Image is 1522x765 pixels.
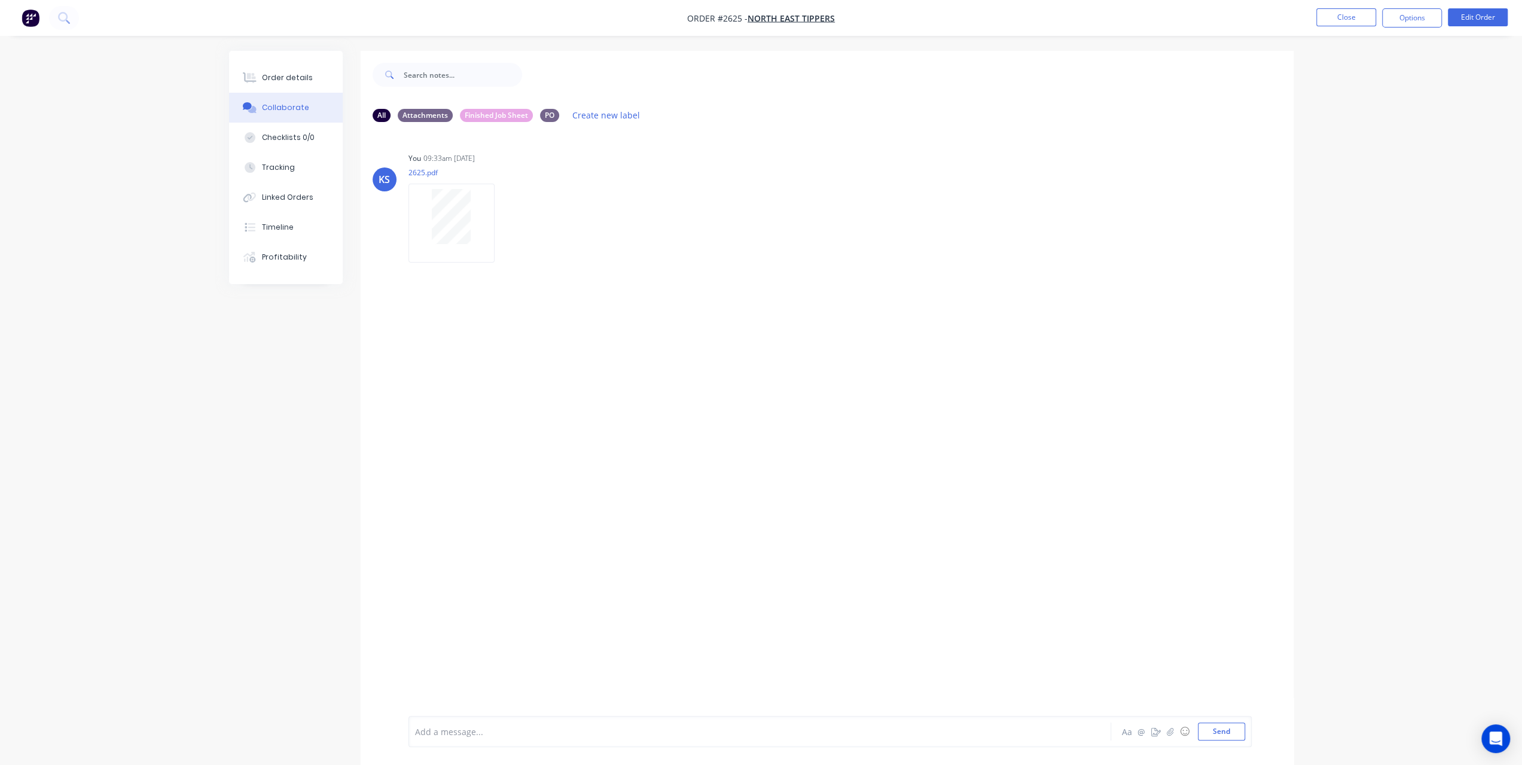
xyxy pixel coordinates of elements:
div: All [373,109,391,122]
button: Aa [1120,724,1134,739]
button: Send [1198,723,1245,740]
img: Factory [22,9,39,27]
div: 09:33am [DATE] [423,153,475,164]
button: Tracking [229,153,343,182]
button: Timeline [229,212,343,242]
div: Finished Job Sheet [460,109,533,122]
div: Timeline [262,222,294,233]
button: Create new label [566,107,646,123]
span: Order #2625 - [687,13,748,24]
button: @ [1134,724,1149,739]
div: PO [540,109,559,122]
button: Collaborate [229,93,343,123]
div: You [408,153,421,164]
div: Open Intercom Messenger [1481,724,1510,753]
button: Checklists 0/0 [229,123,343,153]
div: Tracking [262,162,295,173]
div: KS [379,172,390,187]
button: Order details [229,63,343,93]
div: Attachments [398,109,453,122]
div: Collaborate [262,102,309,113]
div: Checklists 0/0 [262,132,315,143]
div: Profitability [262,252,307,263]
button: Edit Order [1448,8,1508,26]
p: 2625.pdf [408,167,507,178]
button: ☺ [1178,724,1192,739]
button: Close [1316,8,1376,26]
button: Options [1382,8,1442,28]
div: Linked Orders [262,192,313,203]
a: North East Tippers [748,13,835,24]
div: Order details [262,72,313,83]
button: Linked Orders [229,182,343,212]
button: Profitability [229,242,343,272]
input: Search notes... [404,63,522,87]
